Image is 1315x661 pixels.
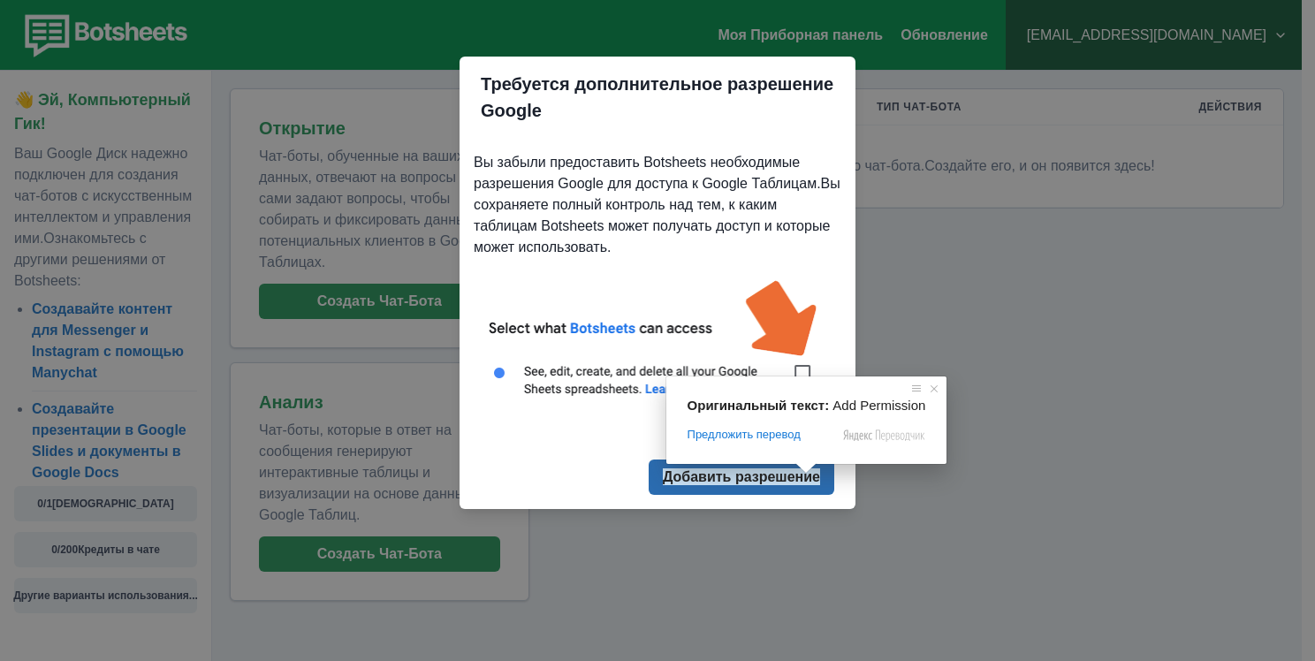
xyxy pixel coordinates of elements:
[649,460,834,495] button: Добавить разрешение
[663,468,820,485] ya-tr-span: Добавить разрешение
[688,427,801,443] span: Предложить перевод
[474,155,821,191] ya-tr-span: Вы забыли предоставить Botsheets необходимые разрешения Google для доступа к Google Таблицам.
[832,398,925,413] span: Add Permission
[481,74,833,120] ya-tr-span: Требуется дополнительное разрешение Google
[688,398,830,413] span: Оригинальный текст:
[474,265,841,431] img: Разрешения Google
